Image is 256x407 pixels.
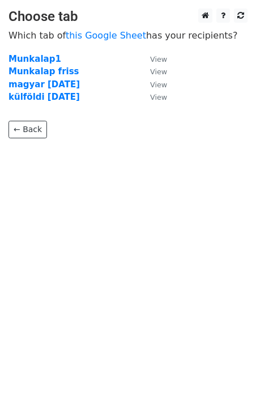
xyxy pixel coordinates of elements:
small: View [150,93,167,101]
a: View [139,92,167,102]
small: View [150,80,167,89]
a: Munkalap1 [8,54,61,64]
a: magyar [DATE] [8,79,80,90]
h3: Choose tab [8,9,248,25]
p: Which tab of has your recipients? [8,29,248,41]
a: View [139,54,167,64]
a: külföldi [DATE] [8,92,80,102]
a: this Google Sheet [66,30,146,41]
a: Munkalap friss [8,66,79,77]
a: View [139,79,167,90]
a: ← Back [8,121,47,138]
small: View [150,67,167,76]
a: View [139,66,167,77]
small: View [150,55,167,63]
